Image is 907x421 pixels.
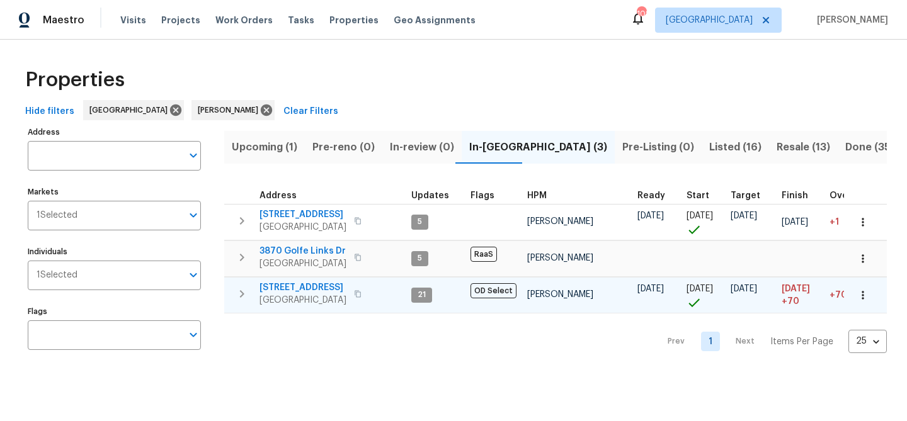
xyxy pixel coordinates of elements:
span: Properties [329,14,379,26]
span: Finish [782,191,808,200]
p: Items Per Page [770,335,833,348]
span: [DATE] [731,211,757,220]
span: Hide filters [25,104,74,120]
span: Done (356) [845,138,901,156]
span: Upcoming (1) [232,138,297,156]
span: [PERSON_NAME] [527,254,593,262]
span: 1 Selected [37,270,77,281]
span: Maestro [43,14,84,26]
div: Actual renovation start date [687,191,721,200]
span: 21 [413,289,431,300]
label: Address [28,128,201,136]
span: Start [687,191,709,200]
span: [GEOGRAPHIC_DATA] [666,14,753,26]
span: [DATE] [782,284,810,293]
div: Target renovation project end date [731,191,772,200]
span: In-review (0) [390,138,454,156]
button: Open [185,147,202,164]
span: OD Select [471,283,516,298]
span: Flags [471,191,494,200]
span: [DATE] [687,211,713,220]
button: Hide filters [20,100,79,123]
span: Resale (13) [777,138,830,156]
span: Listed (16) [709,138,762,156]
span: Projects [161,14,200,26]
span: [DATE] [731,284,757,293]
button: Open [185,266,202,284]
span: Geo Assignments [394,14,476,26]
span: [PERSON_NAME] [527,217,593,226]
span: [PERSON_NAME] [527,290,593,299]
span: Updates [411,191,449,200]
span: [DATE] [637,284,664,293]
td: Scheduled to finish 70 day(s) late [777,277,824,313]
div: Earliest renovation start date (first business day after COE or Checkout) [637,191,676,200]
a: Goto page 1 [701,332,720,351]
div: 102 [637,8,646,20]
span: +1 [830,218,839,227]
span: [STREET_ADDRESS] [260,208,346,221]
span: 5 [413,253,427,264]
div: 25 [848,325,887,357]
label: Flags [28,308,201,315]
span: 3870 Golfe Links Dr [260,245,346,257]
span: [DATE] [637,211,664,220]
td: 70 day(s) past target finish date [824,277,879,313]
span: [DATE] [782,218,808,227]
span: [GEOGRAPHIC_DATA] [260,221,346,233]
span: Pre-reno (0) [312,138,375,156]
span: Properties [25,74,125,86]
span: [PERSON_NAME] [198,104,263,116]
span: Address [260,191,297,200]
span: In-[GEOGRAPHIC_DATA] (3) [469,138,607,156]
td: Project started on time [682,277,726,313]
label: Markets [28,188,201,196]
label: Individuals [28,248,201,255]
button: Clear Filters [278,100,343,123]
span: [STREET_ADDRESS] [260,281,346,294]
span: RaaS [471,247,497,262]
span: Visits [120,14,146,26]
div: Days past target finish date [830,191,874,200]
span: Clear Filters [283,104,338,120]
span: [GEOGRAPHIC_DATA] [89,104,173,116]
span: +70 [782,295,799,308]
span: 5 [413,216,427,227]
td: Project started on time [682,204,726,240]
span: [PERSON_NAME] [812,14,888,26]
button: Open [185,326,202,344]
span: HPM [527,191,547,200]
span: Target [731,191,760,200]
span: [DATE] [687,284,713,293]
span: Tasks [288,16,314,25]
nav: Pagination Navigation [656,321,887,362]
span: Overall [830,191,862,200]
button: Open [185,206,202,224]
td: 1 day(s) past target finish date [824,204,879,240]
span: Pre-Listing (0) [622,138,694,156]
span: [GEOGRAPHIC_DATA] [260,257,346,270]
span: 1 Selected [37,210,77,221]
span: [GEOGRAPHIC_DATA] [260,294,346,306]
div: [GEOGRAPHIC_DATA] [83,100,184,120]
span: Ready [637,191,665,200]
span: +70 [830,291,847,300]
div: Projected renovation finish date [782,191,819,200]
span: Work Orders [215,14,273,26]
div: [PERSON_NAME] [191,100,275,120]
